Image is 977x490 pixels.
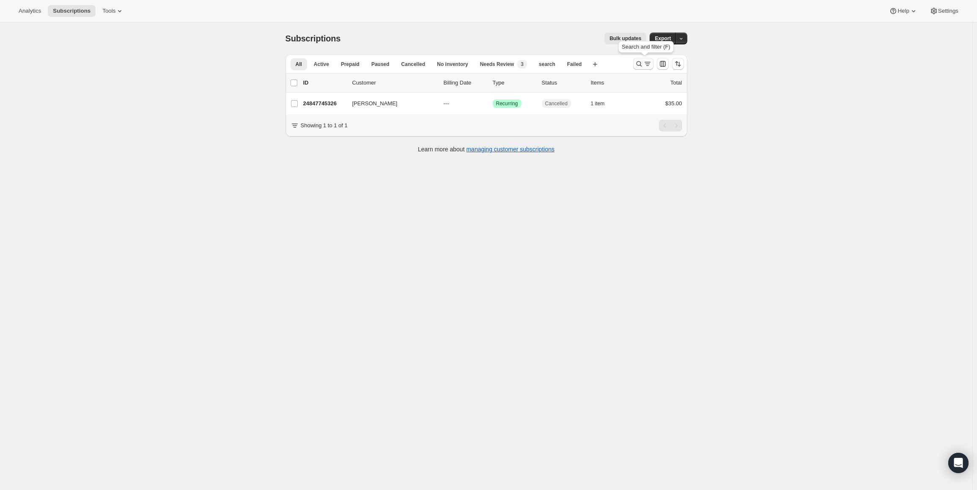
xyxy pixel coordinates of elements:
[401,61,425,68] span: Cancelled
[521,61,524,68] span: 3
[444,100,449,107] span: ---
[418,145,554,153] p: Learn more about
[48,5,96,17] button: Subscriptions
[567,61,582,68] span: Failed
[604,33,646,44] button: Bulk updates
[347,97,432,110] button: [PERSON_NAME]
[496,100,518,107] span: Recurring
[657,58,669,70] button: Customize table column order and visibility
[539,61,555,68] span: search
[444,79,486,87] p: Billing Date
[659,120,682,131] nav: Pagination
[591,79,633,87] div: Items
[884,5,922,17] button: Help
[545,100,568,107] span: Cancelled
[633,58,653,70] button: Search and filter results
[948,453,969,473] div: Open Intercom Messenger
[670,79,682,87] p: Total
[925,5,963,17] button: Settings
[493,79,535,87] div: Type
[938,8,958,14] span: Settings
[19,8,41,14] span: Analytics
[303,99,346,108] p: 24847745326
[296,61,302,68] span: All
[352,99,398,108] span: [PERSON_NAME]
[303,98,682,109] div: 24847745326[PERSON_NAME]---SuccessRecurringCancelled1 item$35.00
[609,35,641,42] span: Bulk updates
[897,8,909,14] span: Help
[665,100,682,107] span: $35.00
[14,5,46,17] button: Analytics
[352,79,437,87] p: Customer
[314,61,329,68] span: Active
[591,100,605,107] span: 1 item
[466,146,554,153] a: managing customer subscriptions
[591,98,614,109] button: 1 item
[97,5,129,17] button: Tools
[588,58,602,70] button: Create new view
[341,61,360,68] span: Prepaid
[437,61,468,68] span: No inventory
[285,34,341,43] span: Subscriptions
[480,61,514,68] span: Needs Review
[655,35,671,42] span: Export
[102,8,115,14] span: Tools
[303,79,346,87] p: ID
[672,58,684,70] button: Sort the results
[301,121,348,130] p: Showing 1 to 1 of 1
[371,61,390,68] span: Paused
[650,33,676,44] button: Export
[303,79,682,87] div: IDCustomerBilling DateTypeStatusItemsTotal
[53,8,91,14] span: Subscriptions
[542,79,584,87] p: Status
